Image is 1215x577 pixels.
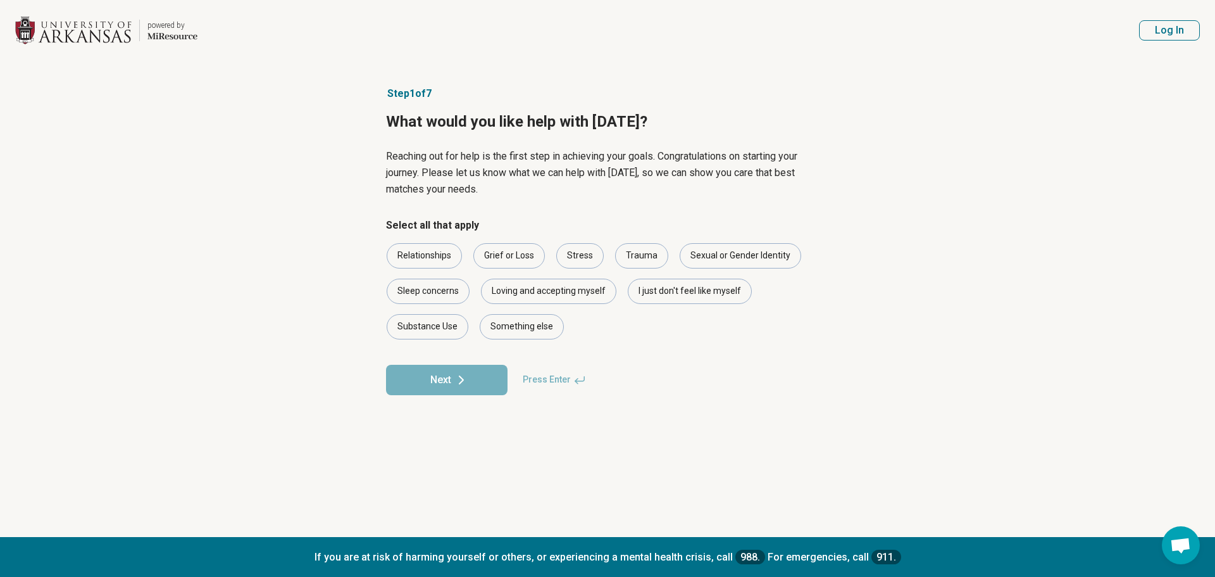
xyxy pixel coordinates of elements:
[481,279,616,304] div: Loving and accepting myself
[1139,20,1200,41] button: Log In
[386,86,829,101] p: Step 1 of 7
[386,218,479,233] legend: Select all that apply
[15,15,197,46] a: University of Arkansaspowered by
[556,243,604,269] div: Stress
[615,243,668,269] div: Trauma
[515,365,594,395] span: Press Enter
[387,279,470,304] div: Sleep concerns
[13,550,1202,564] p: If you are at risk of harming yourself or others, or experiencing a mental health crisis, call Fo...
[15,15,132,46] img: University of Arkansas
[680,243,801,269] div: Sexual or Gender Identity
[387,243,462,269] div: Relationships
[480,314,564,339] div: Something else
[387,314,468,339] div: Substance Use
[386,111,829,133] h1: What would you like help with [DATE]?
[735,550,765,564] a: 988.
[628,279,752,304] div: I just don't feel like myself
[871,550,901,564] a: 911.
[473,243,545,269] div: Grief or Loss
[386,365,508,395] button: Next
[386,148,829,198] p: Reaching out for help is the first step in achieving your goals. Congratulations on starting your...
[147,20,197,31] div: powered by
[1162,526,1200,564] div: Open chat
